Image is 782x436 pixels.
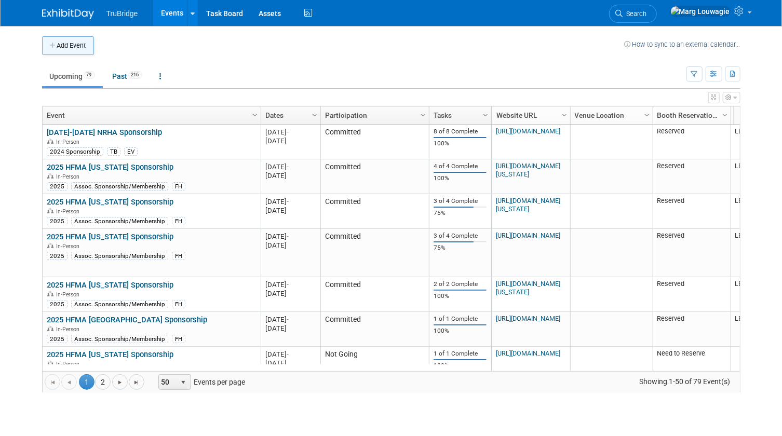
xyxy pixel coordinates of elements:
a: Column Settings [719,106,731,122]
div: [DATE] [265,162,316,171]
a: Past216 [105,66,150,86]
div: [DATE] [265,315,316,324]
a: [URL][DOMAIN_NAME] [496,349,560,357]
img: In-Person Event [47,208,53,213]
div: [DATE] [265,324,316,333]
a: Go to the previous page [61,374,77,390]
div: [DATE] [265,137,316,145]
div: 2025 [47,252,68,260]
td: Need to Reserve [653,347,731,382]
span: 1 [79,374,95,390]
a: [URL][DOMAIN_NAME][US_STATE] [496,162,560,178]
a: 2025 HFMA [US_STATE] Sponsorship [47,280,173,290]
span: select [179,378,187,387]
td: Not Going [320,347,429,382]
a: Column Settings [559,106,570,122]
div: 2025 [47,182,68,190]
div: 100% [434,292,487,300]
a: Column Settings [480,106,491,122]
span: 216 [128,71,142,79]
span: Go to the next page [116,378,124,387]
span: In-Person [56,243,83,250]
a: Go to the first page [45,374,60,390]
td: Committed [320,229,429,277]
span: In-Person [56,326,83,333]
span: In-Person [56,139,83,145]
div: 2 of 2 Complete [434,280,487,288]
span: Column Settings [643,111,651,119]
div: 1 of 1 Complete [434,315,487,323]
td: Reserved [653,125,731,159]
a: Dates [265,106,314,124]
a: Participation [325,106,422,124]
span: Column Settings [481,111,490,119]
button: Add Event [42,36,94,55]
img: ExhibitDay [42,9,94,19]
span: - [287,128,289,136]
span: - [287,233,289,240]
a: 2025 HFMA [US_STATE] Sponsorship [47,350,173,359]
span: - [287,163,289,171]
div: FH [172,252,185,260]
div: [DATE] [265,206,316,215]
div: [DATE] [265,289,316,298]
div: 2025 [47,217,68,225]
div: [DATE] [265,232,316,241]
div: 100% [434,174,487,182]
a: 2 [95,374,111,390]
a: Column Settings [417,106,429,122]
a: Event [47,106,254,124]
td: Reserved [653,229,731,277]
img: In-Person Event [47,291,53,296]
div: 100% [434,327,487,335]
a: 2025 HFMA [US_STATE] Sponsorship [47,197,173,207]
a: Tasks [434,106,484,124]
a: How to sync to an external calendar... [625,40,740,48]
div: 100% [434,362,487,370]
span: Search [623,10,647,18]
div: Assoc. Sponsorship/Membership [71,217,168,225]
div: [DATE] [265,128,316,137]
div: FH [172,182,185,190]
div: 4 of 4 Complete [434,162,487,170]
div: 2025 [47,335,68,343]
td: Committed [320,194,429,229]
img: In-Person Event [47,361,53,366]
span: In-Person [56,208,83,215]
div: Assoc. Sponsorship/Membership [71,335,168,343]
span: 79 [84,71,95,79]
a: Upcoming79 [42,66,103,86]
a: 2025 HFMA [US_STATE] Sponsorship [47,232,173,241]
div: [DATE] [265,350,316,359]
span: In-Person [56,361,83,367]
span: - [287,198,289,206]
a: [DATE]-[DATE] NRHA Sponsorship [47,128,162,137]
div: 100% [434,140,487,147]
a: Search [609,5,657,23]
span: Column Settings [251,111,259,119]
span: Column Settings [721,111,729,119]
div: 1 of 1 Complete [434,350,487,358]
a: Column Settings [249,106,261,122]
a: [URL][DOMAIN_NAME] [496,315,560,322]
span: Column Settings [419,111,427,119]
div: [DATE] [265,241,316,250]
span: Column Settings [311,111,319,119]
a: [URL][DOMAIN_NAME][US_STATE] [496,197,560,213]
div: FH [172,300,185,308]
a: Venue Location [575,106,646,124]
div: [DATE] [265,171,316,180]
a: Column Settings [309,106,320,122]
span: - [287,350,289,358]
td: Committed [320,277,429,312]
a: Booth Reservation Status [657,106,724,124]
div: [DATE] [265,197,316,206]
div: Assoc. Sponsorship/Membership [71,252,168,260]
span: Go to the last page [132,378,141,387]
a: [URL][DOMAIN_NAME] [496,231,560,239]
div: [DATE] [265,359,316,367]
a: Go to the last page [129,374,144,390]
a: [URL][DOMAIN_NAME][US_STATE] [496,280,560,296]
td: Reserved [653,194,731,229]
div: Assoc. Sponsorship/Membership [71,182,168,190]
